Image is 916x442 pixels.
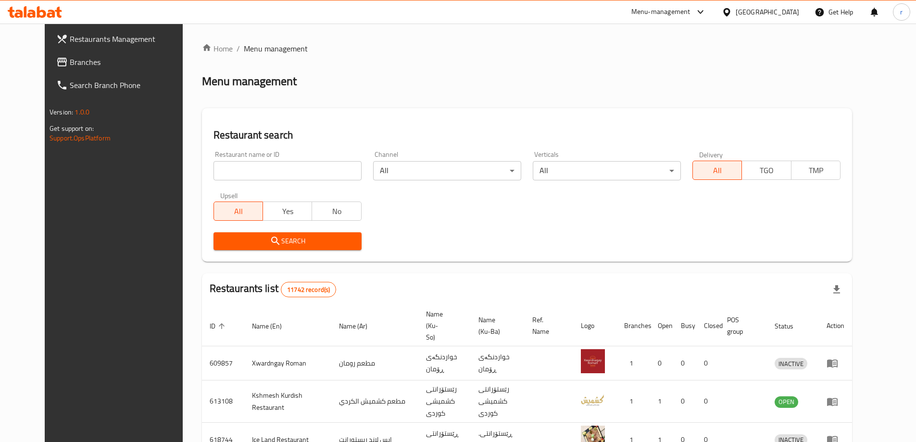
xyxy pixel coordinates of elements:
[281,282,336,297] div: Total records count
[70,33,190,45] span: Restaurants Management
[316,204,357,218] span: No
[471,346,525,380] td: خواردنگەی ڕۆمان
[202,74,297,89] h2: Menu management
[827,357,844,369] div: Menu
[825,278,848,301] div: Export file
[418,380,471,423] td: رێستۆرانتی کشمیشى كوردى
[312,202,361,221] button: No
[50,122,94,135] span: Get support on:
[727,314,755,337] span: POS group
[418,346,471,380] td: خواردنگەی ڕۆمان
[900,7,903,17] span: r
[244,380,331,423] td: Kshmesh Kurdish Restaurant
[339,320,380,332] span: Name (Ar)
[263,202,312,221] button: Yes
[331,380,418,423] td: مطعم كشميش الكردي
[471,380,525,423] td: رێستۆرانتی کشمیشى كوردى
[631,6,690,18] div: Menu-management
[696,380,719,423] td: 0
[775,320,806,332] span: Status
[697,164,738,177] span: All
[213,202,263,221] button: All
[581,388,605,412] img: Kshmesh Kurdish Restaurant
[775,358,807,369] span: INACTIVE
[616,346,650,380] td: 1
[70,56,190,68] span: Branches
[237,43,240,54] li: /
[202,346,244,380] td: 609857
[616,305,650,346] th: Branches
[331,346,418,380] td: مطعم رومان
[50,132,111,144] a: Support.OpsPlatform
[221,235,354,247] span: Search
[202,380,244,423] td: 613108
[213,232,362,250] button: Search
[252,320,294,332] span: Name (En)
[373,161,521,180] div: All
[650,380,673,423] td: 1
[532,314,562,337] span: Ref. Name
[202,43,852,54] nav: breadcrumb
[533,161,681,180] div: All
[650,346,673,380] td: 0
[775,396,798,407] span: OPEN
[426,308,459,343] span: Name (Ku-So)
[616,380,650,423] td: 1
[673,346,696,380] td: 0
[210,281,337,297] h2: Restaurants list
[819,305,852,346] th: Action
[791,161,841,180] button: TMP
[244,346,331,380] td: Xwardngay Roman
[699,151,723,158] label: Delivery
[75,106,89,118] span: 1.0.0
[50,106,73,118] span: Version:
[213,128,841,142] h2: Restaurant search
[49,74,198,97] a: Search Branch Phone
[213,161,362,180] input: Search for restaurant name or ID..
[70,79,190,91] span: Search Branch Phone
[218,204,259,218] span: All
[220,192,238,199] label: Upsell
[692,161,742,180] button: All
[49,51,198,74] a: Branches
[746,164,787,177] span: TGO
[673,380,696,423] td: 0
[49,27,198,51] a: Restaurants Management
[267,204,308,218] span: Yes
[573,305,616,346] th: Logo
[281,285,336,294] span: 11742 record(s)
[775,396,798,408] div: OPEN
[202,43,233,54] a: Home
[741,161,791,180] button: TGO
[696,346,719,380] td: 0
[827,396,844,407] div: Menu
[696,305,719,346] th: Closed
[210,320,228,332] span: ID
[736,7,799,17] div: [GEOGRAPHIC_DATA]
[244,43,308,54] span: Menu management
[650,305,673,346] th: Open
[673,305,696,346] th: Busy
[581,349,605,373] img: Xwardngay Roman
[795,164,837,177] span: TMP
[478,314,513,337] span: Name (Ku-Ba)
